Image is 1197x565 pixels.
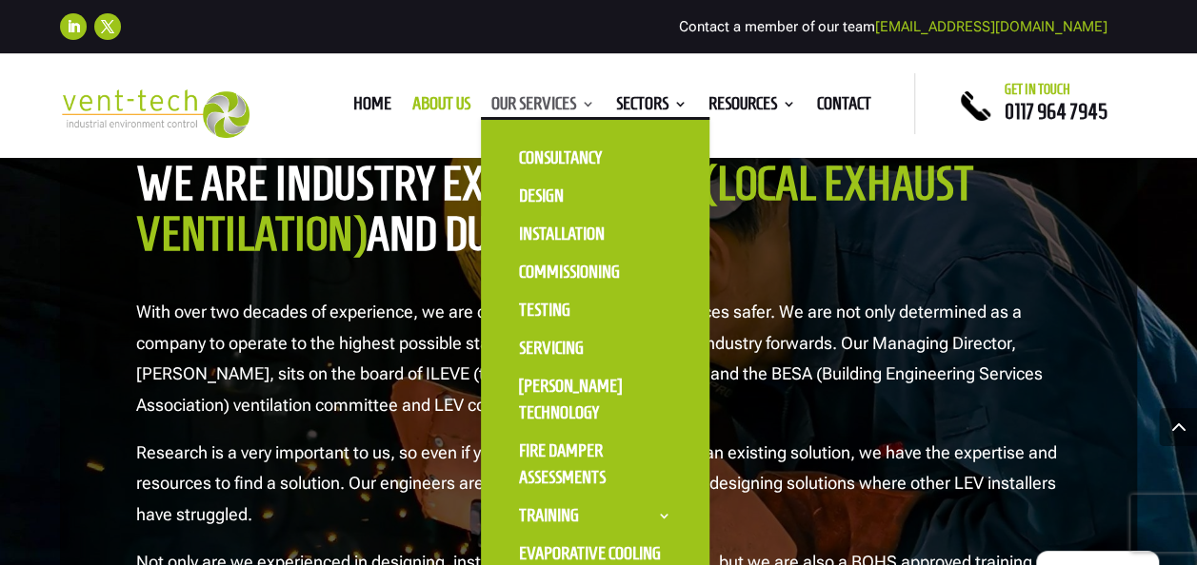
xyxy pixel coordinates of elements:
a: Home [353,97,391,118]
span: Get in touch [1005,82,1070,97]
a: Resources [708,97,796,118]
span: (Local Exhaust Ventilation) [136,157,973,260]
p: With over two decades of experience, we are committed to making workplaces safer. We are not only... [136,297,1061,438]
a: Installation [500,215,690,253]
a: [EMAIL_ADDRESS][DOMAIN_NAME] [875,18,1107,35]
a: 0117 964 7945 [1005,100,1107,123]
a: Servicing [500,329,690,367]
a: Sectors [616,97,688,118]
a: Fire Damper Assessments [500,432,690,497]
a: Testing [500,291,690,329]
a: Commissioning [500,253,690,291]
a: About us [412,97,470,118]
a: Design [500,177,690,215]
a: Training [500,497,690,535]
a: Contact [817,97,871,118]
h2: we are industry experts in LEV and dust and fume. [136,159,1061,268]
a: Our Services [491,97,595,118]
a: [PERSON_NAME] Technology [500,367,690,432]
a: Follow on X [94,13,121,40]
img: 2023-09-27T08_35_16.549ZVENT-TECH---Clear-background [60,89,249,138]
a: Consultancy [500,139,690,177]
a: Follow on LinkedIn [60,13,87,40]
p: Research is a very important to us, so even if you have an LEV issue without an existing solution... [136,438,1061,547]
span: Contact a member of our team [679,18,1107,35]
